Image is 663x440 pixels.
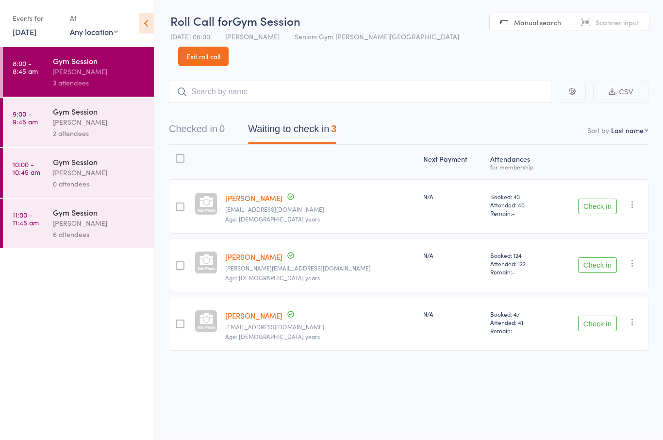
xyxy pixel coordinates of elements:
a: Exit roll call [178,47,229,67]
div: Gym Session [53,56,146,67]
span: - [512,327,515,335]
div: Events for [13,11,60,27]
div: At [70,11,118,27]
div: Gym Session [53,157,146,168]
div: [PERSON_NAME] [53,117,146,128]
span: [DATE] 08:00 [170,32,210,42]
span: Roll Call for [170,13,232,29]
a: 11:00 -11:45 amGym Session[PERSON_NAME]6 attendees [3,199,154,249]
span: Attended: 122 [490,260,548,268]
div: N/A [423,193,482,201]
span: Attended: 41 [490,319,548,327]
div: [PERSON_NAME] [53,67,146,78]
div: [PERSON_NAME] [53,168,146,179]
span: Remain: [490,209,548,218]
div: 2 attendees [53,128,146,139]
div: Last name [611,126,644,135]
span: - [512,209,515,218]
input: Search by name [169,81,551,103]
span: Remain: [490,327,548,335]
div: Atten­dances [486,150,552,175]
span: Remain: [490,268,548,276]
span: Manual search [514,18,561,28]
span: [PERSON_NAME] [225,32,280,42]
time: 11:00 - 11:45 am [13,211,39,227]
span: Age: [DEMOGRAPHIC_DATA] years [225,215,320,223]
span: Booked: 124 [490,252,548,260]
button: Check in [578,199,617,215]
span: Age: [DEMOGRAPHIC_DATA] years [225,333,320,341]
div: Next Payment [419,150,486,175]
div: Gym Session [53,207,146,218]
a: 10:00 -10:45 amGym Session[PERSON_NAME]0 attendees [3,149,154,198]
label: Sort by [587,126,609,135]
a: [PERSON_NAME] [225,252,282,262]
time: 9:00 - 9:45 am [13,110,38,126]
div: 3 [331,124,336,135]
time: 10:00 - 10:45 am [13,161,40,176]
a: [DATE] [13,27,36,37]
div: N/A [423,252,482,260]
div: 0 [219,124,225,135]
small: helenmurden85@gmail.com [225,206,415,213]
small: robassoc@bigpond.net.au [225,324,415,331]
span: - [512,268,515,276]
div: N/A [423,310,482,319]
span: Gym Session [232,13,300,29]
span: Scanner input [596,18,639,28]
button: Check in [578,258,617,273]
a: [PERSON_NAME] [225,193,282,203]
button: Check in [578,316,617,332]
span: Age: [DEMOGRAPHIC_DATA] years [225,274,320,282]
button: Waiting to check in3 [248,119,336,145]
div: Gym Session [53,106,146,117]
span: Seniors Gym [PERSON_NAME][GEOGRAPHIC_DATA] [295,32,459,42]
div: Any location [70,27,118,37]
button: CSV [593,82,648,103]
div: 6 attendees [53,229,146,240]
a: 9:00 -9:45 amGym Session[PERSON_NAME]2 attendees [3,98,154,148]
div: [PERSON_NAME] [53,218,146,229]
a: 8:00 -8:45 amGym Session[PERSON_NAME]3 attendees [3,48,154,97]
span: Booked: 47 [490,310,548,319]
span: Booked: 43 [490,193,548,201]
small: brian.olsen4@bigpond.com [225,265,415,272]
div: for membership [490,164,548,170]
time: 8:00 - 8:45 am [13,60,38,75]
div: 3 attendees [53,78,146,89]
a: [PERSON_NAME] [225,311,282,321]
div: 0 attendees [53,179,146,190]
span: Attended: 40 [490,201,548,209]
button: Checked in0 [169,119,225,145]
